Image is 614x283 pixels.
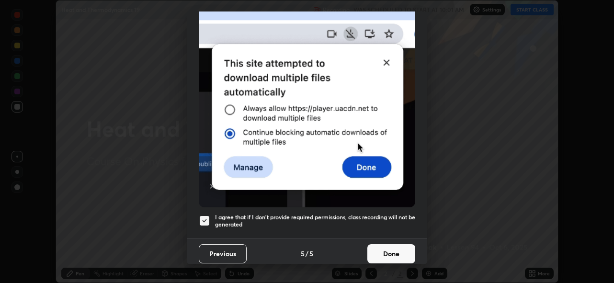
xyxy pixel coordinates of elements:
[306,249,308,259] h4: /
[309,249,313,259] h4: 5
[301,249,305,259] h4: 5
[199,244,247,263] button: Previous
[215,214,415,228] h5: I agree that if I don't provide required permissions, class recording will not be generated
[367,244,415,263] button: Done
